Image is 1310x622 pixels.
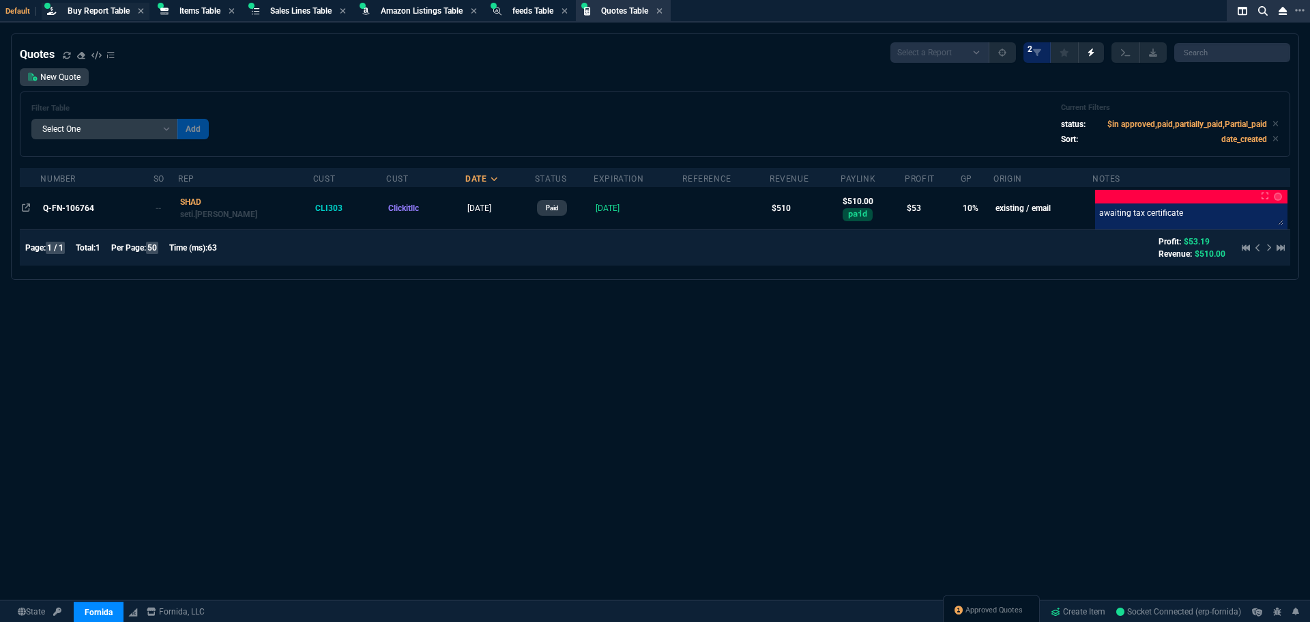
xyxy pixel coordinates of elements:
[40,173,76,184] div: Number
[1159,237,1181,246] span: Profit:
[1159,249,1192,259] span: Revenue:
[1061,103,1279,113] h6: Current Filters
[43,203,94,213] span: Q-FN-106764
[76,243,96,253] span: Total:
[465,187,535,229] td: [DATE]
[111,243,146,253] span: Per Page:
[471,6,477,17] nx-icon: Close Tab
[178,173,194,184] div: Rep
[1195,249,1225,259] span: $510.00
[388,203,419,213] span: Clickitllc
[772,203,791,213] span: $510
[156,202,173,214] div: --
[961,173,972,184] div: GP
[180,196,310,208] p: SHAD
[381,6,463,16] span: Amazon Listings Table
[154,173,164,184] div: SO
[179,6,220,16] span: Items Table
[512,6,553,16] span: feeds Table
[1061,133,1078,145] p: Sort:
[146,242,158,254] span: 50
[20,46,55,63] h4: Quotes
[5,7,36,16] span: Default
[535,173,567,184] div: Status
[1092,173,1120,184] div: Notes
[180,208,310,221] p: seti.[PERSON_NAME]
[68,6,130,16] span: Buy Report Table
[841,173,875,184] div: PayLink
[1174,43,1290,62] input: Search
[386,173,408,184] div: Cust
[143,606,209,618] a: msbcCompanyName
[31,104,209,113] h6: Filter Table
[1253,3,1273,19] nx-icon: Search
[229,6,235,17] nx-icon: Close Tab
[1116,606,1241,618] a: gD2bxofBrmYKmJPpAACx
[22,203,30,213] nx-icon: Open In Opposite Panel
[1116,607,1241,617] span: Socket Connected (erp-fornida)
[965,605,1023,616] span: Approved Quotes
[1184,237,1210,246] span: $53.19
[138,6,144,17] nx-icon: Close Tab
[905,173,935,184] div: profit
[46,242,65,254] span: 1 / 1
[594,187,682,229] td: [DATE]
[96,243,100,253] span: 1
[1273,3,1292,19] nx-icon: Close Workbench
[1061,118,1086,130] p: status:
[1221,135,1267,144] code: date_created
[315,203,343,213] span: CLI303
[907,203,921,213] span: $53
[270,6,332,16] span: Sales Lines Table
[843,195,903,208] p: $510.00
[154,187,178,229] td: Open SO in Expanded View
[562,6,568,17] nx-icon: Close Tab
[340,6,346,17] nx-icon: Close Tab
[995,202,1090,214] p: existing / email
[682,173,731,184] div: Reference
[313,173,335,184] div: Cust
[843,208,873,221] div: paid
[601,6,648,16] span: Quotes Table
[207,243,217,253] span: 63
[178,187,313,229] td: double click to filter by Rep
[963,203,978,213] span: 10%
[1107,119,1267,129] code: $in approved,paid,partially_paid,Partial_paid
[49,606,65,618] a: API TOKEN
[25,243,46,253] span: Page:
[1045,602,1111,622] a: Create Item
[169,243,207,253] span: Time (ms):
[993,173,1022,184] div: origin
[1028,44,1032,55] span: 2
[1232,3,1253,19] nx-icon: Split Panels
[682,187,770,229] td: undefined
[465,173,486,184] div: Date
[20,68,89,86] a: New Quote
[594,173,643,184] div: Expiration
[14,606,49,618] a: Global State
[1295,4,1305,17] nx-icon: Open New Tab
[656,6,663,17] nx-icon: Close Tab
[770,173,809,184] div: Revenue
